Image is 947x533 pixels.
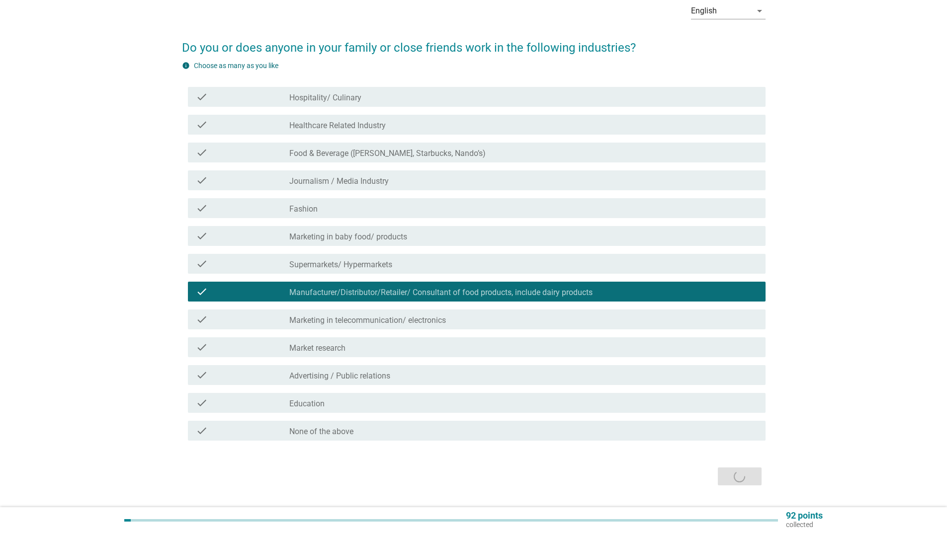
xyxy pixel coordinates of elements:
i: check [196,313,208,325]
label: Marketing in telecommunication/ electronics [289,315,446,325]
i: check [196,286,208,298]
p: collected [786,520,823,529]
p: 92 points [786,511,823,520]
i: check [196,202,208,214]
i: check [196,341,208,353]
i: check [196,397,208,409]
label: Education [289,399,325,409]
label: Choose as many as you like [194,62,278,70]
h2: Do you or does anyone in your family or close friends work in the following industries? [182,29,766,57]
label: Marketing in baby food/ products [289,232,407,242]
label: Food & Beverage ([PERSON_NAME], Starbucks, Nando’s) [289,149,486,158]
label: Healthcare Related Industry [289,121,386,131]
label: Market research [289,343,345,353]
i: check [196,147,208,158]
i: check [196,230,208,242]
div: English [691,6,717,15]
i: check [196,91,208,103]
i: check [196,119,208,131]
i: info [182,62,190,70]
label: None of the above [289,427,353,437]
i: check [196,174,208,186]
i: check [196,369,208,381]
label: Manufacturer/Distributor/Retailer/ Consultant of food products, include dairy products [289,288,593,298]
label: Advertising / Public relations [289,371,390,381]
i: arrow_drop_down [754,5,766,17]
i: check [196,425,208,437]
label: Journalism / Media Industry [289,176,389,186]
label: Fashion [289,204,318,214]
label: Supermarkets/ Hypermarkets [289,260,392,270]
i: check [196,258,208,270]
label: Hospitality/ Culinary [289,93,361,103]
